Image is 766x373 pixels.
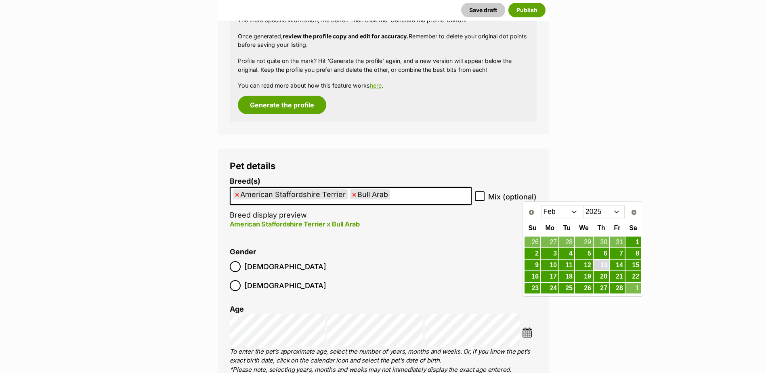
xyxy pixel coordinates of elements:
p: Once generated, Remember to delete your original dot points before saving your listing. [238,32,529,49]
span: Next [631,209,637,216]
span: Thursday [597,224,605,231]
a: 17 [541,271,558,282]
a: 29 [575,237,593,247]
a: 18 [559,271,574,282]
p: American Staffordshire Terrier x Bull Arab [230,219,472,229]
a: 23 [525,283,540,294]
li: Breed display preview [230,177,472,237]
span: Tuesday [563,224,571,231]
span: × [235,189,239,199]
a: Prev [525,206,538,219]
a: 28 [559,237,574,247]
p: You can read more about how this feature works . [238,81,529,90]
a: 28 [610,283,625,294]
a: 13 [594,260,609,270]
a: 4 [559,248,574,259]
strong: review the profile copy and edit for accuracy. [283,33,409,40]
a: 20 [594,271,609,282]
a: 5 [575,248,593,259]
a: 24 [541,283,558,294]
a: 16 [525,271,540,282]
img: ... [522,327,532,337]
label: Breed(s) [230,177,472,186]
a: 6 [594,248,609,259]
span: Mix (optional) [488,191,537,202]
span: Pet details [230,160,276,171]
a: 8 [625,248,641,259]
label: Gender [230,248,256,256]
a: here [370,82,382,89]
li: American Staffordshire Terrier [233,189,348,199]
a: 9 [525,260,540,270]
button: Save draft [461,3,505,17]
a: 11 [559,260,574,270]
a: 27 [541,237,558,247]
a: 1 [625,283,641,294]
a: 12 [575,260,593,270]
a: Next [627,206,640,219]
a: 26 [575,283,593,294]
span: Prev [528,209,535,216]
span: Sunday [529,224,537,231]
li: Bull Arab [350,189,390,199]
a: 25 [559,283,574,294]
label: Age [230,305,244,313]
button: Publish [508,3,546,17]
a: 14 [610,260,625,270]
a: 22 [625,271,641,282]
span: Wednesday [579,224,588,231]
span: [DEMOGRAPHIC_DATA] [244,280,326,291]
a: 30 [594,237,609,247]
a: 7 [610,248,625,259]
button: Generate the profile [238,96,326,114]
span: × [352,189,357,199]
a: 15 [625,260,641,270]
a: 31 [610,237,625,247]
span: Friday [614,224,621,231]
a: 19 [575,271,593,282]
a: 1 [625,237,641,247]
a: 26 [525,237,540,247]
a: 27 [594,283,609,294]
span: [DEMOGRAPHIC_DATA] [244,261,326,272]
a: 3 [541,248,558,259]
a: 10 [541,260,558,270]
span: Saturday [629,224,637,231]
p: Profile not quite on the mark? Hit ‘Generate the profile’ again, and a new version will appear be... [238,57,529,74]
a: 21 [610,271,625,282]
span: Monday [545,224,554,231]
a: 2 [525,248,540,259]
